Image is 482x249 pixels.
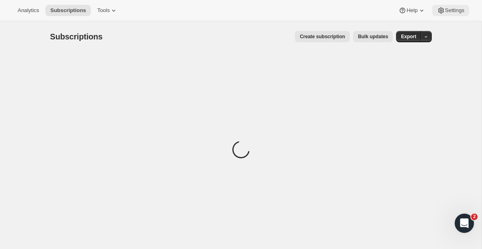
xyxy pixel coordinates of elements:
button: Subscriptions [45,5,91,16]
span: Subscriptions [50,7,86,14]
button: Analytics [13,5,44,16]
button: Settings [432,5,469,16]
span: Tools [97,7,110,14]
span: Help [406,7,417,14]
span: Export [401,33,416,40]
button: Bulk updates [353,31,393,42]
button: Export [396,31,421,42]
button: Help [394,5,430,16]
span: 2 [471,214,478,220]
span: Analytics [18,7,39,14]
span: Bulk updates [358,33,388,40]
button: Tools [92,5,123,16]
span: Settings [445,7,464,14]
button: Create subscription [295,31,350,42]
iframe: Intercom live chat [455,214,474,233]
span: Subscriptions [50,32,103,41]
span: Create subscription [300,33,345,40]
